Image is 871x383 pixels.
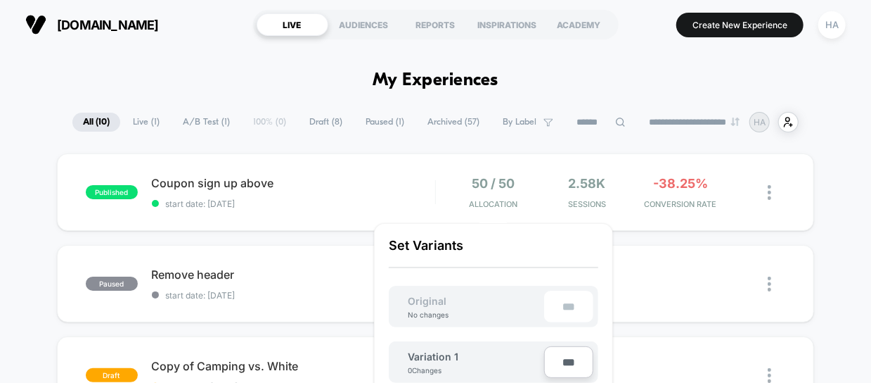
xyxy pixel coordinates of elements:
span: Draft ( 8 ) [299,113,353,132]
span: [DOMAIN_NAME] [57,18,159,32]
span: Copy of Camping vs. White [152,359,435,373]
p: Set Variants [389,238,598,268]
img: close [768,185,771,200]
span: Paused ( 1 ) [355,113,415,132]
span: -38.25% [653,176,708,191]
span: Allocation [469,199,517,209]
div: No changes [394,310,463,319]
button: HA [814,11,850,39]
div: REPORTS [400,13,472,36]
span: Remove header [152,268,435,282]
span: 2.58k [569,176,606,191]
img: Visually logo [25,14,46,35]
span: Archived ( 57 ) [417,113,490,132]
span: start date: [DATE] [152,199,435,209]
div: INSPIRATIONS [472,13,543,36]
span: Variation 1 [408,351,458,363]
button: Create New Experience [676,13,804,37]
span: Coupon sign up above [152,176,435,190]
span: draft [86,368,138,382]
img: close [768,368,771,383]
span: Live ( 1 ) [122,113,170,132]
span: paused [86,277,138,291]
h1: My Experiences [373,70,498,91]
span: published [86,185,138,199]
span: CONVERSION RATE [638,199,724,209]
img: close [768,277,771,291]
button: [DOMAIN_NAME] [21,13,163,36]
div: HA [818,11,846,39]
span: All ( 10 ) [72,113,120,132]
span: Sessions [543,199,630,209]
img: end [731,118,740,126]
div: 0 Changes [408,366,450,375]
p: HA [754,117,766,127]
div: AUDIENCES [328,13,400,36]
span: Original [394,295,460,307]
span: start date: [DATE] [152,290,435,301]
span: A/B Test ( 1 ) [172,113,240,132]
div: ACADEMY [543,13,615,36]
span: By Label [503,117,536,127]
span: 50 / 50 [472,176,515,191]
div: LIVE [257,13,328,36]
